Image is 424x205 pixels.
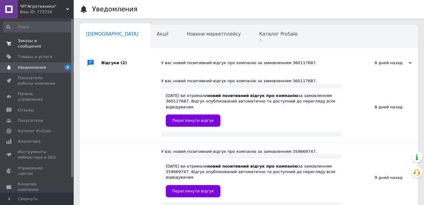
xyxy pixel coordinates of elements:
div: Відгуки [101,54,161,72]
span: Панель управления [18,91,57,102]
b: новий позитивний відгук про компанію [207,164,298,168]
span: Переглянути відгук [172,189,214,193]
a: Переглянути відгук [166,185,220,197]
span: Аналитика [18,139,41,144]
div: 8 дней назад [341,72,418,142]
span: 3 [259,38,298,43]
span: Показатели работы компании [18,75,57,86]
a: Переглянути відгук [166,114,220,127]
span: (2) [121,60,127,65]
span: Товары и услуги [18,54,53,60]
span: Отзывы [18,107,34,113]
span: Каталог ProSale [18,128,51,134]
span: ЧП"Агротехника" [20,4,66,9]
span: Управление сайтом [18,165,57,176]
div: У вас новий позитивний відгук про компанію за замовленням 359669747. [161,149,341,154]
div: У вас новий позитивний відгук про компанію за замовленням 360117687. [161,60,350,66]
span: Каталог ProSale [259,31,298,37]
span: Уведомления [18,65,46,70]
span: Кошелек компании [18,181,57,192]
span: 3 [64,65,71,70]
div: У вас новий позитивний відгук про компанію за замовленням 360117687. [161,78,341,84]
span: [DEMOGRAPHIC_DATA] [86,31,138,37]
span: Новини маркетплейсу [187,31,241,37]
div: [DATE] ви отримали за замовленням 360117687. Відгук опублікований автоматично та доступний до пер... [166,93,336,127]
div: 8 дней назад [350,60,412,66]
div: Ваш ID: 773724 [20,9,74,15]
span: Переглянути відгук [172,118,214,123]
input: Поиск [3,21,72,33]
span: Покупатели [18,118,43,123]
div: [DATE] ви отримали за замовленням 359669747. Відгук опублікований автоматично та доступний до пер... [166,164,336,197]
span: Акції [157,31,169,37]
b: новий позитивний відгук про компанію [207,93,298,98]
span: Заказы и сообщения [18,38,57,49]
span: Инструменты вебмастера и SEO [18,149,57,160]
h1: Уведомления [92,6,138,13]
